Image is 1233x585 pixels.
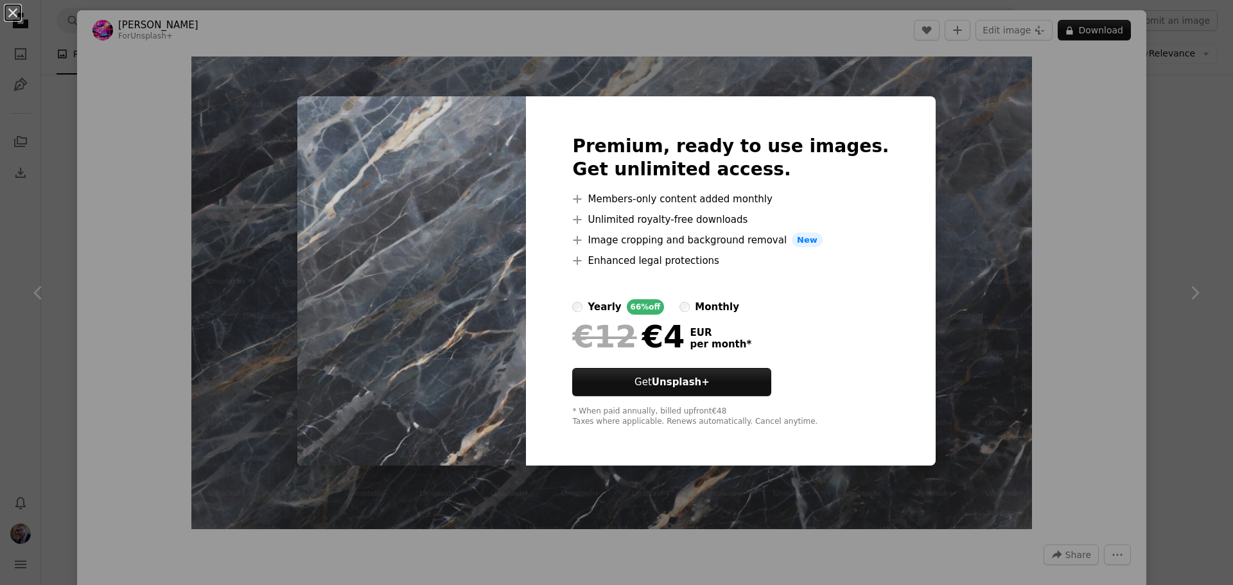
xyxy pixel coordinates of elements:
[690,338,751,350] span: per month *
[572,368,771,396] a: GetUnsplash+
[695,299,739,315] div: monthly
[297,96,526,466] img: premium_photo-1707981532515-ff5c90edb08b
[572,302,582,312] input: yearly66%off
[572,253,889,268] li: Enhanced legal protections
[572,191,889,207] li: Members-only content added monthly
[690,327,751,338] span: EUR
[572,320,636,353] span: €12
[572,232,889,248] li: Image cropping and background removal
[652,376,710,388] strong: Unsplash+
[792,232,823,248] span: New
[572,212,889,227] li: Unlimited royalty-free downloads
[588,299,621,315] div: yearly
[627,299,665,315] div: 66% off
[572,406,889,427] div: * When paid annually, billed upfront €48 Taxes where applicable. Renews automatically. Cancel any...
[679,302,690,312] input: monthly
[572,135,889,181] h2: Premium, ready to use images. Get unlimited access.
[572,320,685,353] div: €4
